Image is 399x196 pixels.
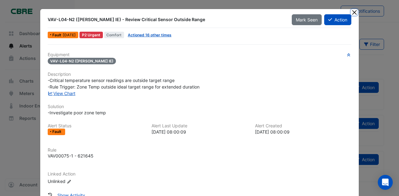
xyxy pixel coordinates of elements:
[255,123,351,129] h6: Alert Created
[48,148,351,153] h6: Rule
[48,72,351,77] h6: Description
[48,153,94,159] div: VAV00075-1 - 621645
[48,78,199,89] span: -Critical temperature sensor readings are outside target range -Rule Trigger: Zone Temp outside i...
[48,178,123,185] div: Unlinked
[48,16,284,23] div: VAV-L04-N2 ([PERSON_NAME] IE) - Review Critical Sensor Outside Range
[296,17,318,22] span: Mark Seen
[63,33,76,37] span: Mon 01-Sep-2025 08:00 ACST
[151,123,248,129] h6: Alert Last Update
[67,179,71,184] fa-icon: Edit Linked Action
[324,14,351,25] button: Action
[48,91,75,96] a: View Chart
[128,33,171,37] a: Actioned 16 other times
[351,9,358,16] button: Close
[151,129,248,135] div: [DATE] 08:00:09
[104,32,124,38] span: Comfort
[48,52,351,57] h6: Equipment
[48,58,116,64] span: VAV-L04-N2 ([PERSON_NAME] IE)
[378,175,393,190] div: Open Intercom Messenger
[48,123,144,129] h6: Alert Status
[48,110,106,115] span: -Investigate poor zone temp
[255,129,351,135] div: [DATE] 08:00:09
[79,32,103,38] div: P2 Urgent
[292,14,322,25] button: Mark Seen
[48,104,351,109] h6: Solution
[52,130,63,134] span: Fault
[52,33,63,37] span: Fault
[48,171,351,177] h6: Linked Action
